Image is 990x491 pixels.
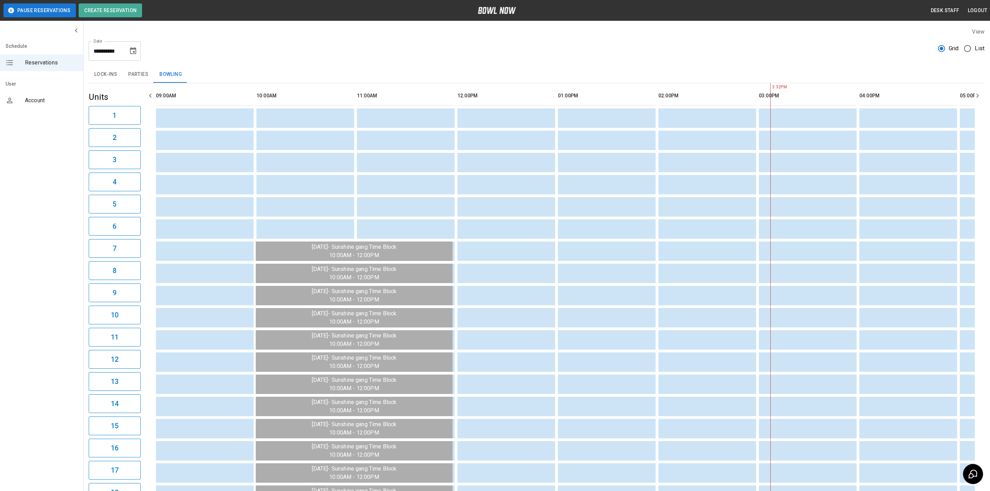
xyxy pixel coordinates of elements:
[89,372,141,391] button: 13
[478,7,516,14] img: logo
[113,110,116,121] h6: 1
[965,4,990,17] button: Logout
[89,173,141,191] button: 4
[89,66,123,83] button: Lock-ins
[113,132,116,143] h6: 2
[113,199,116,210] h6: 5
[89,217,141,236] button: 6
[89,328,141,347] button: 11
[111,398,119,409] h6: 14
[89,283,141,302] button: 9
[123,66,154,83] button: Parties
[89,306,141,324] button: 10
[111,309,119,321] h6: 10
[156,86,254,106] th: 09:00AM
[89,417,141,435] button: 15
[89,461,141,480] button: 17
[113,265,116,276] h6: 8
[111,465,119,476] h6: 17
[89,239,141,258] button: 7
[457,86,555,106] th: 12:00PM
[89,261,141,280] button: 8
[89,439,141,457] button: 16
[3,3,76,17] button: Pause Reservations
[126,44,140,58] button: Choose date, selected date is Aug 11, 2025
[89,150,141,169] button: 3
[113,176,116,187] h6: 4
[949,44,959,53] span: Grid
[25,96,78,105] span: Account
[256,86,354,106] th: 10:00AM
[972,28,984,35] label: View
[113,287,116,298] h6: 9
[89,128,141,147] button: 2
[111,354,119,365] h6: 12
[113,221,116,232] h6: 6
[89,91,141,103] h5: Units
[928,4,962,17] button: Desk Staff
[89,394,141,413] button: 14
[111,376,119,387] h6: 13
[154,66,187,83] button: Bowling
[111,332,119,343] h6: 11
[89,350,141,369] button: 12
[113,243,116,254] h6: 7
[111,420,119,431] h6: 15
[89,106,141,125] button: 1
[79,3,142,17] button: Create Reservation
[89,195,141,213] button: 5
[25,59,78,67] span: Reservations
[770,84,772,91] span: 3:32PM
[357,86,455,106] th: 11:00AM
[111,442,119,454] h6: 16
[975,44,984,53] span: List
[113,154,116,165] h6: 3
[89,66,984,83] div: inventory tabs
